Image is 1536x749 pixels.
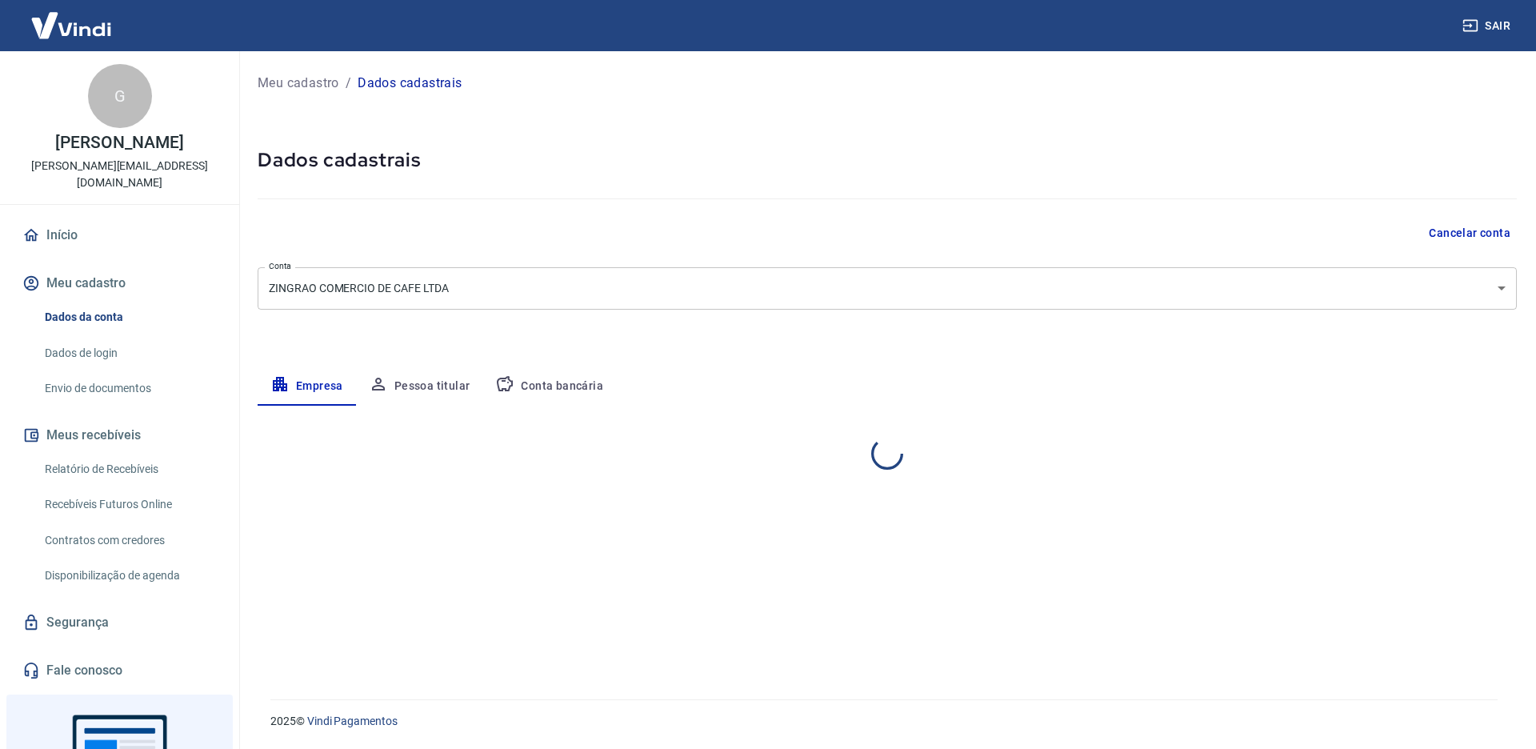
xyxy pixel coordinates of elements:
a: Início [19,218,220,253]
button: Empresa [258,367,356,406]
a: Dados de login [38,337,220,370]
a: Meu cadastro [258,74,339,93]
a: Relatório de Recebíveis [38,453,220,486]
div: ZINGRAO COMERCIO DE CAFE LTDA [258,267,1517,310]
a: Vindi Pagamentos [307,715,398,727]
button: Meu cadastro [19,266,220,301]
button: Cancelar conta [1422,218,1517,248]
a: Dados da conta [38,301,220,334]
button: Meus recebíveis [19,418,220,453]
label: Conta [269,260,291,272]
div: G [88,64,152,128]
a: Recebíveis Futuros Online [38,488,220,521]
p: 2025 © [270,713,1498,730]
p: / [346,74,351,93]
p: [PERSON_NAME][EMAIL_ADDRESS][DOMAIN_NAME] [13,158,226,191]
p: [PERSON_NAME] [55,134,183,151]
button: Conta bancária [482,367,616,406]
button: Pessoa titular [356,367,483,406]
a: Fale conosco [19,653,220,688]
a: Disponibilização de agenda [38,559,220,592]
a: Contratos com credores [38,524,220,557]
p: Dados cadastrais [358,74,462,93]
h5: Dados cadastrais [258,147,1517,173]
a: Envio de documentos [38,372,220,405]
a: Segurança [19,605,220,640]
img: Vindi [19,1,123,50]
button: Sair [1459,11,1517,41]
